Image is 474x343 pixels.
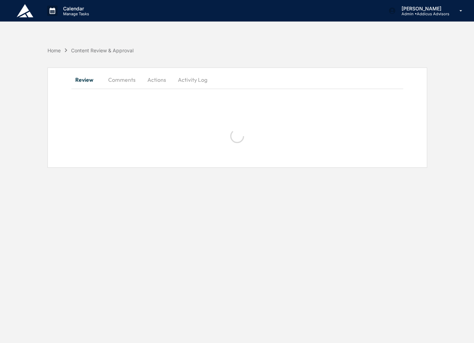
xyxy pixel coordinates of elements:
p: Admin • Addicus Advisors [396,11,449,16]
p: Manage Tasks [58,11,93,16]
div: Home [48,47,61,53]
p: [PERSON_NAME] [396,6,449,11]
div: secondary tabs example [71,71,403,88]
button: Review [71,71,103,88]
p: Calendar [58,6,93,11]
div: Content Review & Approval [71,47,133,53]
button: Activity Log [172,71,213,88]
button: Actions [141,71,172,88]
img: logo [17,4,33,17]
button: Comments [103,71,141,88]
